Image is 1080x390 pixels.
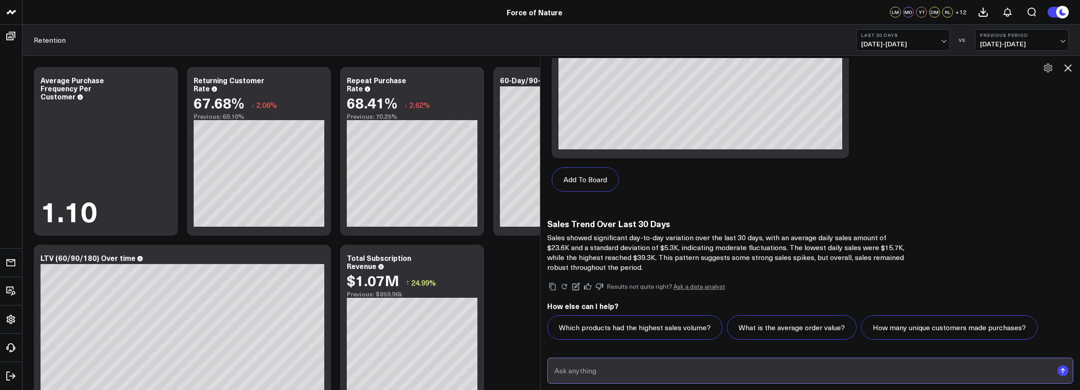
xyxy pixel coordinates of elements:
[929,7,940,18] div: DM
[856,29,950,51] button: Last 30 Days[DATE]-[DATE]
[547,219,908,229] h3: Sales Trend Over Last 30 Days
[194,94,244,111] div: 67.68%
[347,75,406,93] div: Repeat Purchase Rate
[980,32,1064,38] b: Previous Period
[975,29,1069,51] button: Previous Period[DATE]-[DATE]
[500,75,615,85] div: 60-Day/90-Day Repurchase Rate
[861,32,945,38] b: Last 30 Days
[41,253,136,263] div: LTV (60/90/180) Over time
[916,7,927,18] div: YT
[406,277,409,288] span: ↑
[903,7,914,18] div: MD
[547,233,908,272] p: Sales showed significant day-to-day variation over the last 30 days, with an average daily sales ...
[552,363,1053,379] input: Ask anything
[34,35,66,45] a: Retention
[347,253,411,271] div: Total Subscription Revenue
[41,75,104,101] div: Average Purchase Frequency Per Customer
[347,94,397,111] div: 68.41%
[955,9,967,15] span: + 12
[347,113,477,120] div: Previous: 70.25%
[607,282,672,291] span: Results not quite right?
[942,7,953,18] div: RL
[861,40,945,48] span: [DATE] - [DATE]
[409,100,430,110] span: 2.62%
[256,100,277,110] span: 2.06%
[727,315,857,340] button: What is the average order value?
[194,75,264,93] div: Returning Customer Rate
[547,281,558,292] button: Copy
[404,99,408,111] span: ↓
[861,315,1038,340] button: How many unique customers made purchases?
[251,99,254,111] span: ↓
[547,301,1073,311] h2: How else can I help?
[411,278,436,287] span: 24.99%
[552,167,619,192] button: Add To Board
[347,291,477,298] div: Previous: $859.96k
[980,40,1064,48] span: [DATE] - [DATE]
[954,37,971,43] div: VS
[890,7,901,18] div: LM
[41,197,97,224] div: 1.10
[547,315,722,340] button: Which products had the highest sales volume?
[347,272,399,288] div: $1.07M
[673,283,725,290] a: Ask a data analyst
[194,113,324,120] div: Previous: 69.10%
[507,7,563,17] a: Force of Nature
[955,7,967,18] button: +12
